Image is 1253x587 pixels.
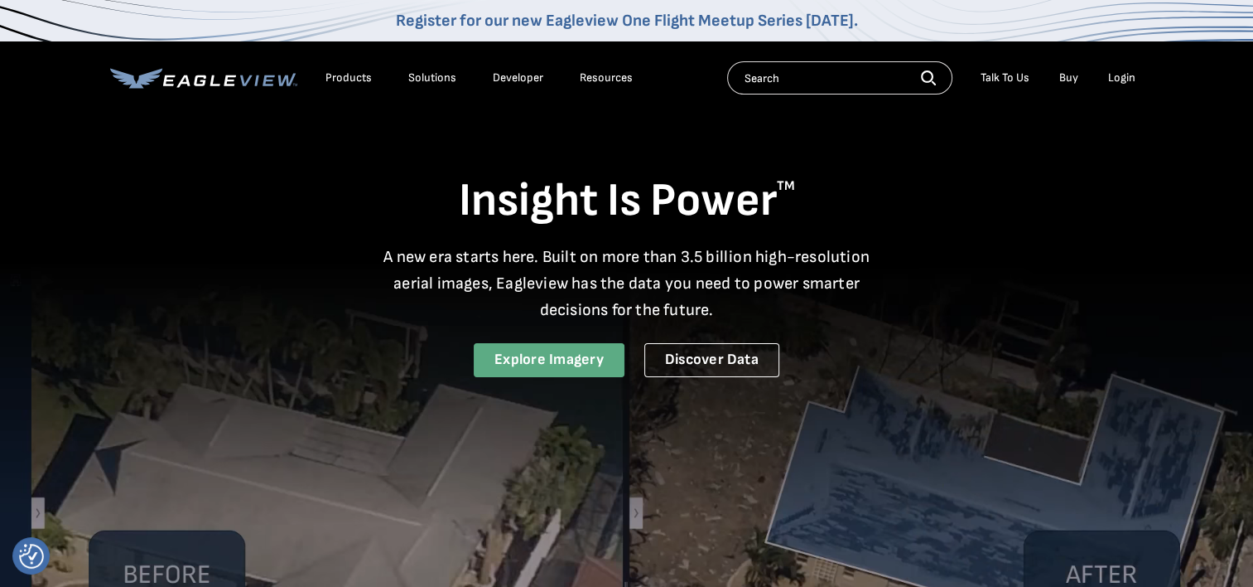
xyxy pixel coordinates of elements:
[19,544,44,569] button: Consent Preferences
[493,70,543,85] a: Developer
[408,70,456,85] div: Solutions
[580,70,633,85] div: Resources
[474,343,624,377] a: Explore Imagery
[396,11,858,31] a: Register for our new Eagleview One Flight Meetup Series [DATE].
[1059,70,1078,85] a: Buy
[727,61,952,95] input: Search
[19,544,44,569] img: Revisit consent button
[1108,70,1135,85] div: Login
[644,343,779,377] a: Discover Data
[981,70,1029,85] div: Talk To Us
[110,172,1144,230] h1: Insight Is Power
[373,244,880,323] p: A new era starts here. Built on more than 3.5 billion high-resolution aerial images, Eagleview ha...
[777,178,795,194] sup: TM
[325,70,372,85] div: Products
